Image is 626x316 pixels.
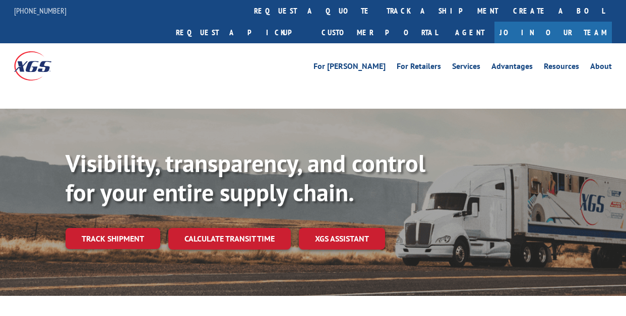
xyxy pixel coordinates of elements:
a: [PHONE_NUMBER] [14,6,67,16]
a: For Retailers [397,62,441,73]
a: Request a pickup [168,22,314,43]
a: For [PERSON_NAME] [314,62,386,73]
a: XGS ASSISTANT [299,228,385,250]
b: Visibility, transparency, and control for your entire supply chain. [66,147,425,208]
a: About [590,62,612,73]
a: Join Our Team [494,22,612,43]
a: Resources [544,62,579,73]
a: Customer Portal [314,22,445,43]
a: Calculate transit time [168,228,291,250]
a: Services [452,62,480,73]
a: Agent [445,22,494,43]
a: Advantages [491,62,533,73]
a: Track shipment [66,228,160,249]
